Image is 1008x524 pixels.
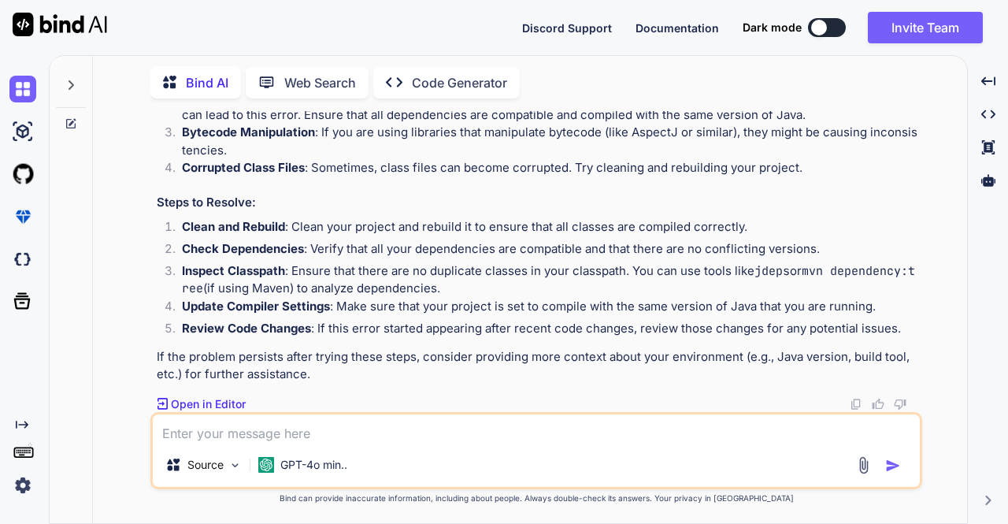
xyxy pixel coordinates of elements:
[228,459,242,472] img: Pick Models
[182,124,315,139] strong: Bytecode Manipulation
[182,299,330,314] strong: Update Compiler Settings
[284,73,356,92] p: Web Search
[9,472,36,499] img: settings
[186,73,228,92] p: Bind AI
[885,458,901,474] img: icon
[854,456,873,474] img: attachment
[169,218,919,240] li: : Clean your project and rebuild it to ensure that all classes are compiled correctly.
[169,262,919,298] li: : Ensure that there are no duplicate classes in your classpath. You can use tools like or (if usi...
[636,20,719,36] button: Documentation
[182,241,304,256] strong: Check Dependencies
[894,398,906,411] img: dislike
[743,20,802,35] span: Dark mode
[182,219,285,234] strong: Clean and Rebuild
[522,20,612,36] button: Discord Support
[258,457,274,473] img: GPT-4o mini
[868,12,983,43] button: Invite Team
[150,492,922,504] p: Bind can provide inaccurate information, including about people. Always double-check its answers....
[169,320,919,342] li: : If this error started appearing after recent code changes, review those changes for any potenti...
[169,124,919,159] li: : If you are using libraries that manipulate bytecode (like AspectJ or similar), they might be ca...
[157,194,919,212] h3: Steps to Resolve:
[169,159,919,181] li: : Sometimes, class files can become corrupted. Try cleaning and rebuilding your project.
[412,73,507,92] p: Code Generator
[9,246,36,273] img: darkCloudIdeIcon
[182,160,305,175] strong: Corrupted Class Files
[187,457,224,473] p: Source
[171,396,246,412] p: Open in Editor
[9,203,36,230] img: premium
[754,263,790,279] code: jdeps
[169,240,919,262] li: : Verify that all your dependencies are compatible and that there are no conflicting versions.
[9,76,36,102] img: chat
[182,263,285,278] strong: Inspect Classpath
[872,398,884,411] img: like
[169,298,919,320] li: : Make sure that your project is set to compile with the same version of Java that you are running.
[182,321,311,336] strong: Review Code Changes
[9,118,36,145] img: ai-studio
[850,398,862,411] img: copy
[280,457,347,473] p: GPT-4o min..
[13,13,107,36] img: Bind AI
[636,21,719,35] span: Documentation
[157,348,919,384] p: If the problem persists after trying these steps, consider providing more context about your envi...
[522,21,612,35] span: Discord Support
[9,161,36,188] img: githubLight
